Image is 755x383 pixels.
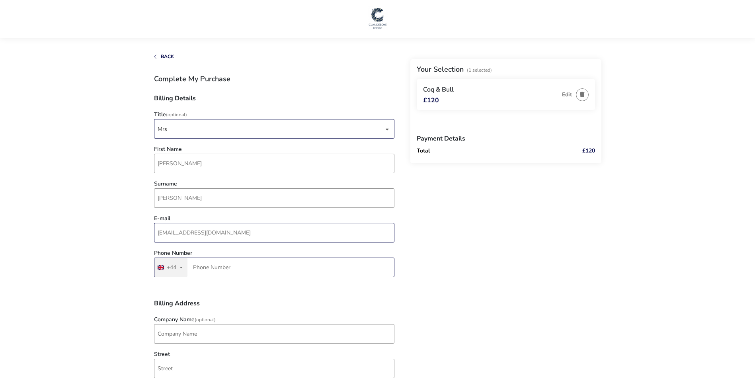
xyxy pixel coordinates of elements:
[158,119,384,138] span: [object Object]
[417,148,559,154] p: Total
[417,64,464,74] h2: Your Selection
[423,85,454,94] span: Coq & Bull
[154,359,394,378] input: street
[154,258,394,277] input: Phone Number
[154,147,182,152] label: First Name
[154,223,394,242] input: email
[158,119,384,139] div: Mrs
[167,265,176,270] div: +44
[154,216,170,221] label: E-mail
[154,54,174,59] button: Back
[166,111,187,118] span: (Optional)
[368,6,388,30] img: Main Website
[154,125,394,133] p-dropdown: Title
[154,250,192,256] label: Phone Number
[154,324,394,344] input: company
[154,154,394,173] input: firstName
[195,317,216,323] span: (Optional)
[154,258,187,277] button: Selected country
[161,53,174,60] span: Back
[423,97,439,104] span: £120
[582,147,595,154] naf-get-fp-price: £120
[154,181,177,187] label: Surname
[154,95,394,108] h3: Billing Details
[385,121,389,137] div: dropdown trigger
[154,300,394,313] h3: Billing Address
[562,92,572,98] button: Edit
[154,352,170,357] label: Street
[154,188,394,208] input: surname
[154,75,394,82] h1: Complete My Purchase
[467,67,492,73] span: (1 Selected)
[417,129,595,148] h3: Payment Details
[154,317,216,322] label: Company Name
[154,112,187,117] label: Title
